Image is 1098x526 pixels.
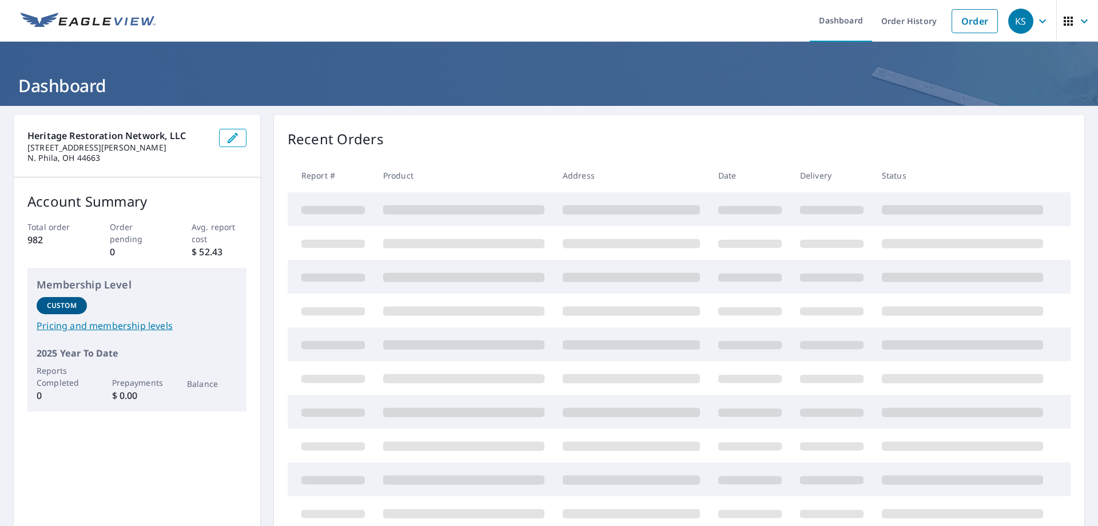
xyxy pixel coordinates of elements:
p: Recent Orders [288,129,384,149]
th: Date [709,159,791,192]
p: $ 0.00 [112,389,162,402]
a: Pricing and membership levels [37,319,237,333]
p: Avg. report cost [192,221,246,245]
p: Order pending [110,221,165,245]
p: Heritage Restoration Network, LLC [27,129,210,143]
p: Reports Completed [37,365,87,389]
div: KS [1008,9,1033,34]
p: Balance [187,378,237,390]
th: Address [554,159,709,192]
p: N. Phila, OH 44663 [27,153,210,163]
th: Delivery [791,159,873,192]
th: Status [873,159,1052,192]
p: Prepayments [112,377,162,389]
p: 2025 Year To Date [37,346,237,360]
p: Membership Level [37,277,237,292]
p: 0 [37,389,87,402]
p: Total order [27,221,82,233]
h1: Dashboard [14,74,1084,97]
a: Order [952,9,998,33]
p: 0 [110,245,165,259]
img: EV Logo [21,13,156,30]
p: $ 52.43 [192,245,246,259]
p: Account Summary [27,191,246,212]
th: Report # [288,159,374,192]
p: [STREET_ADDRESS][PERSON_NAME] [27,143,210,153]
p: 982 [27,233,82,247]
th: Product [374,159,554,192]
p: Custom [47,300,77,311]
